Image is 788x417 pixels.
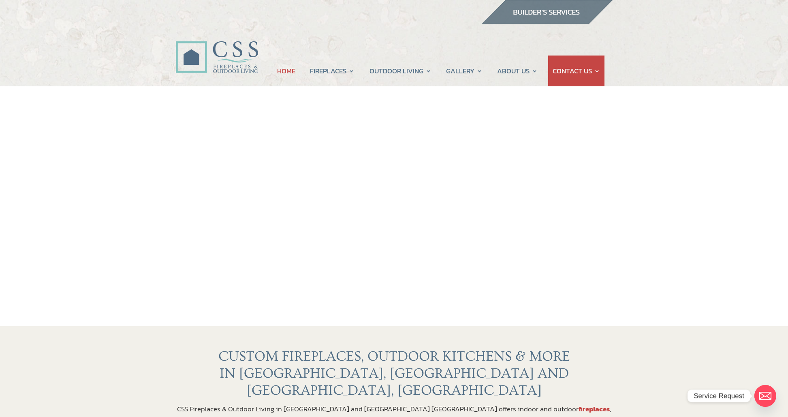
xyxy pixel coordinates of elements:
a: ABOUT US [497,56,538,86]
h1: CUSTOM FIREPLACES, OUTDOOR KITCHENS & MORE IN [GEOGRAPHIC_DATA], [GEOGRAPHIC_DATA] AND [GEOGRAPHI... [175,348,613,403]
a: FIREPLACES [310,56,354,86]
a: CONTACT US [553,56,600,86]
a: fireplaces [579,404,610,414]
a: Email [754,385,776,407]
a: GALLERY [446,56,483,86]
img: CSS Fireplaces & Outdoor Living (Formerly Construction Solutions & Supply)- Jacksonville Ormond B... [175,19,258,77]
a: builder services construction supply [481,17,613,27]
a: OUTDOOR LIVING [369,56,431,86]
a: HOME [277,56,295,86]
